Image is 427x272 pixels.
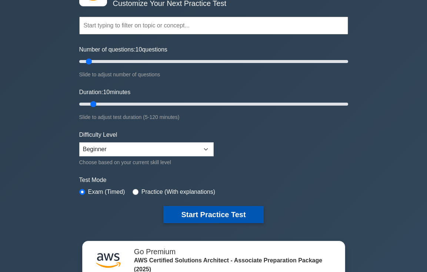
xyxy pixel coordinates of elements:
[103,89,110,95] span: 10
[79,70,348,79] div: Slide to adjust number of questions
[163,206,263,223] button: Start Practice Test
[79,113,348,122] div: Slide to adjust test duration (5-120 minutes)
[79,17,348,34] input: Start typing to filter on topic or concept...
[79,158,214,167] div: Choose based on your current skill level
[88,188,125,196] label: Exam (Timed)
[79,176,348,185] label: Test Mode
[79,88,131,97] label: Duration: minutes
[79,45,167,54] label: Number of questions: questions
[141,188,215,196] label: Practice (With explanations)
[136,46,142,53] span: 10
[79,130,117,139] label: Difficulty Level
